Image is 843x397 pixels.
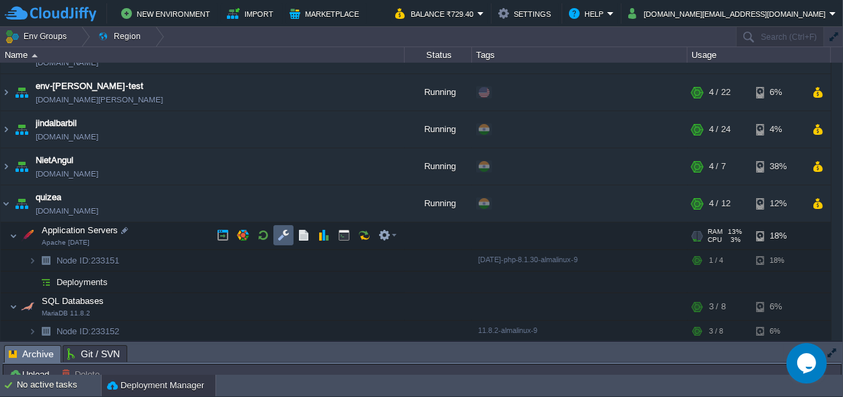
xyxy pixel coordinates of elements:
button: Delete [61,368,104,380]
span: Apache [DATE] [42,239,90,247]
div: 4 / 24 [709,111,731,148]
div: 6% [756,293,800,320]
img: AMDAwAAAACH5BAEAAAAALAAAAAABAAEAAAICRAEAOw== [28,250,36,271]
button: Settings [498,5,555,22]
div: Running [405,111,472,148]
button: Region [98,27,145,46]
div: Running [405,74,472,111]
span: Application Servers [40,224,120,236]
div: 18% [756,222,800,249]
button: Marketplace [290,5,363,22]
button: Env Groups [5,27,71,46]
span: SQL Databases [40,295,106,307]
img: AMDAwAAAACH5BAEAAAAALAAAAAABAAEAAAICRAEAOw== [18,293,37,320]
div: 6% [756,321,800,342]
img: AMDAwAAAACH5BAEAAAAALAAAAAABAAEAAAICRAEAOw== [9,222,18,249]
a: [DOMAIN_NAME][PERSON_NAME] [36,93,163,106]
span: CPU [708,236,722,244]
a: jindalbarbil [36,117,77,130]
span: RAM [708,228,722,236]
img: AMDAwAAAACH5BAEAAAAALAAAAAABAAEAAAICRAEAOw== [9,293,18,320]
div: Running [405,185,472,222]
div: 12% [756,185,800,222]
img: AMDAwAAAACH5BAEAAAAALAAAAAABAAEAAAICRAEAOw== [12,74,31,111]
span: 233151 [55,255,121,266]
div: 1 / 4 [709,250,723,271]
span: Node ID: [57,255,91,266]
div: 6% [756,74,800,111]
span: 3% [727,236,741,244]
button: Help [569,5,607,22]
img: AMDAwAAAACH5BAEAAAAALAAAAAABAAEAAAICRAEAOw== [36,272,55,293]
div: 18% [756,250,800,271]
a: Node ID:233151 [55,255,121,266]
img: AMDAwAAAACH5BAEAAAAALAAAAAABAAEAAAICRAEAOw== [1,185,11,222]
span: Archive [9,346,54,363]
img: AMDAwAAAACH5BAEAAAAALAAAAAABAAEAAAICRAEAOw== [12,111,31,148]
img: AMDAwAAAACH5BAEAAAAALAAAAAABAAEAAAICRAEAOw== [1,74,11,111]
img: AMDAwAAAACH5BAEAAAAALAAAAAABAAEAAAICRAEAOw== [12,148,31,185]
a: Application ServersApache [DATE] [40,225,120,235]
a: [DOMAIN_NAME] [36,130,98,144]
div: Name [1,47,404,63]
span: Node ID: [57,326,91,336]
img: AMDAwAAAACH5BAEAAAAALAAAAAABAAEAAAICRAEAOw== [36,321,55,342]
a: [DOMAIN_NAME] [36,167,98,181]
div: 4 / 22 [709,74,731,111]
a: SQL DatabasesMariaDB 11.8.2 [40,296,106,306]
img: AMDAwAAAACH5BAEAAAAALAAAAAABAAEAAAICRAEAOw== [1,111,11,148]
div: Usage [688,47,830,63]
button: Upload [9,368,53,380]
div: No active tasks [17,375,101,396]
a: [DOMAIN_NAME] [36,56,98,69]
div: 4% [756,111,800,148]
img: AMDAwAAAACH5BAEAAAAALAAAAAABAAEAAAICRAEAOw== [36,250,55,271]
button: [DOMAIN_NAME][EMAIL_ADDRESS][DOMAIN_NAME] [628,5,830,22]
img: AMDAwAAAACH5BAEAAAAALAAAAAABAAEAAAICRAEAOw== [32,54,38,57]
div: 38% [756,148,800,185]
div: 4 / 7 [709,148,726,185]
div: Running [405,148,472,185]
span: [DATE]-php-8.1.30-almalinux-9 [478,255,578,264]
button: Deployment Manager [107,379,204,392]
a: [DOMAIN_NAME] [36,204,98,218]
span: Git / SVN [67,346,120,362]
img: AMDAwAAAACH5BAEAAAAALAAAAAABAAEAAAICRAEAOw== [28,321,36,342]
div: 3 / 8 [709,293,726,320]
button: Import [227,5,277,22]
img: AMDAwAAAACH5BAEAAAAALAAAAAABAAEAAAICRAEAOw== [18,222,37,249]
div: Tags [473,47,687,63]
img: CloudJiffy [5,5,96,22]
button: Balance ₹729.40 [395,5,477,22]
a: NietAngul [36,154,73,167]
div: 4 / 12 [709,185,731,222]
span: 233152 [55,326,121,337]
iframe: chat widget [786,343,830,384]
a: env-[PERSON_NAME]-test [36,80,143,93]
span: 13% [728,228,742,236]
img: AMDAwAAAACH5BAEAAAAALAAAAAABAAEAAAICRAEAOw== [1,148,11,185]
span: MariaDB 11.8.2 [42,309,90,317]
a: quizea [36,191,61,204]
button: New Environment [121,5,214,22]
img: AMDAwAAAACH5BAEAAAAALAAAAAABAAEAAAICRAEAOw== [28,272,36,293]
img: AMDAwAAAACH5BAEAAAAALAAAAAABAAEAAAICRAEAOw== [12,185,31,222]
div: 3 / 8 [709,321,723,342]
span: 11.8.2-almalinux-9 [478,326,537,334]
a: Deployments [55,276,110,288]
div: Status [405,47,471,63]
a: Node ID:233152 [55,326,121,337]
